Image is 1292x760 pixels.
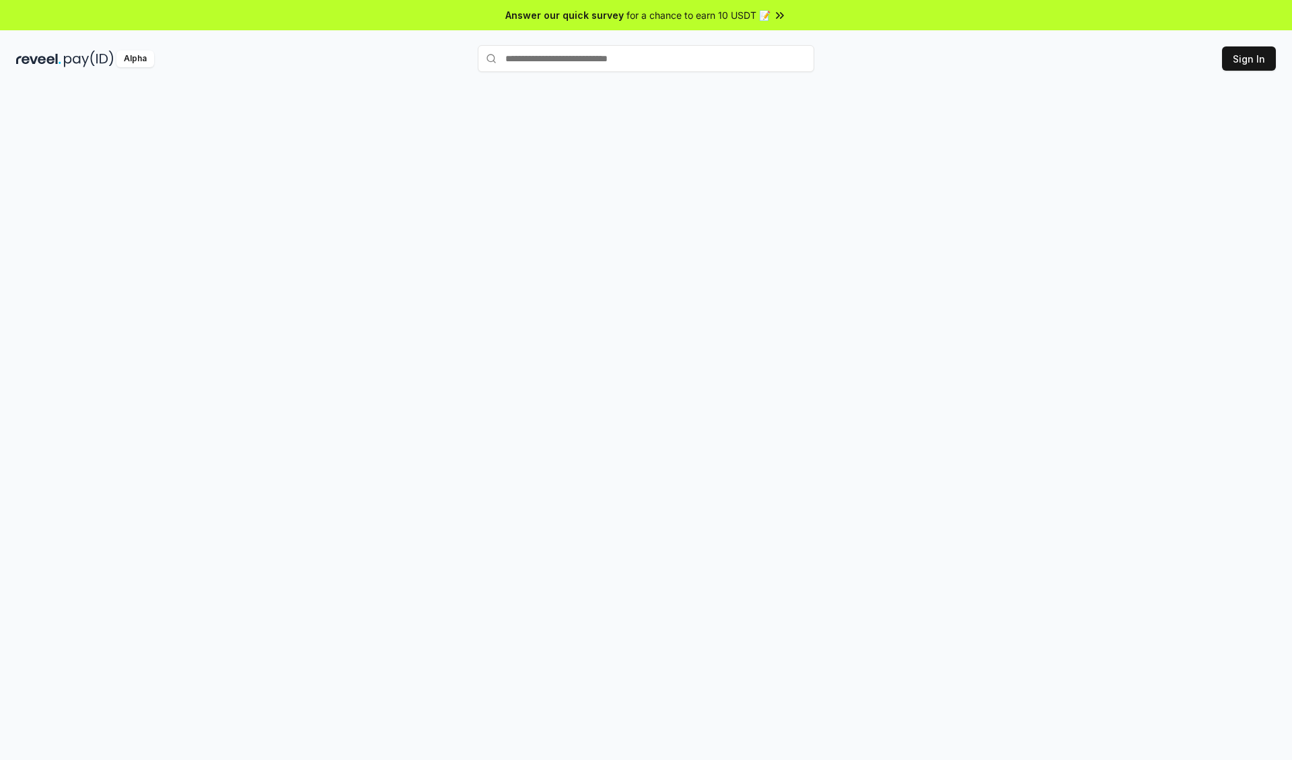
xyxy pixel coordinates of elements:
img: reveel_dark [16,50,61,67]
span: Answer our quick survey [505,8,624,22]
img: pay_id [64,50,114,67]
span: for a chance to earn 10 USDT 📝 [626,8,770,22]
div: Alpha [116,50,154,67]
button: Sign In [1222,46,1276,71]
